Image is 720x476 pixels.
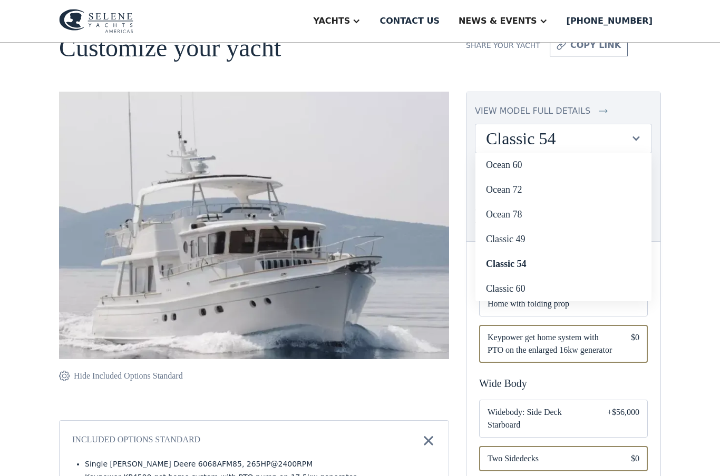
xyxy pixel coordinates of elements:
[475,193,517,201] span: Please note:
[488,331,614,356] span: Keypower get home system with PTO on the enlarged 16kw generator
[631,331,639,356] div: $0
[59,9,133,33] img: logo
[475,105,590,117] div: view model full details
[421,433,436,448] img: icon
[607,406,639,431] div: +$56,000
[59,370,183,382] a: Hide Included Options Standard
[557,39,566,52] img: icon
[475,177,651,202] a: Ocean 72
[475,105,652,117] a: view model full details
[85,459,436,470] li: Single [PERSON_NAME] Deere 6068AFM85, 265HP@2400RPM
[599,105,608,117] img: icon
[486,128,630,148] div: Classic 54
[74,370,183,382] div: Hide Included Options Standard
[488,452,614,465] span: Two Sidedecks
[550,34,628,56] a: copy link
[59,370,70,382] img: icon
[567,15,653,27] div: [PHONE_NUMBER]
[479,375,648,391] div: Wide Body
[59,34,449,62] h1: Customize your yacht
[466,40,540,51] div: Share your yacht
[380,15,440,27] div: Contact us
[570,39,621,52] div: copy link
[475,191,652,229] div: Prices in USD, and subject to change - please contact us for official quote.
[459,15,537,27] div: News & EVENTS
[475,252,651,276] a: Classic 54
[475,227,651,252] a: Classic 49
[475,276,651,301] a: Classic 60
[313,15,350,27] div: Yachts
[475,124,651,153] div: Classic 54
[631,452,639,465] div: $0
[475,153,651,177] a: Ocean 60
[475,153,651,301] nav: Classic 54
[488,406,590,431] span: Widebody: Side Deck Starboard
[475,202,651,227] a: Ocean 78
[72,433,200,448] div: Included Options Standard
